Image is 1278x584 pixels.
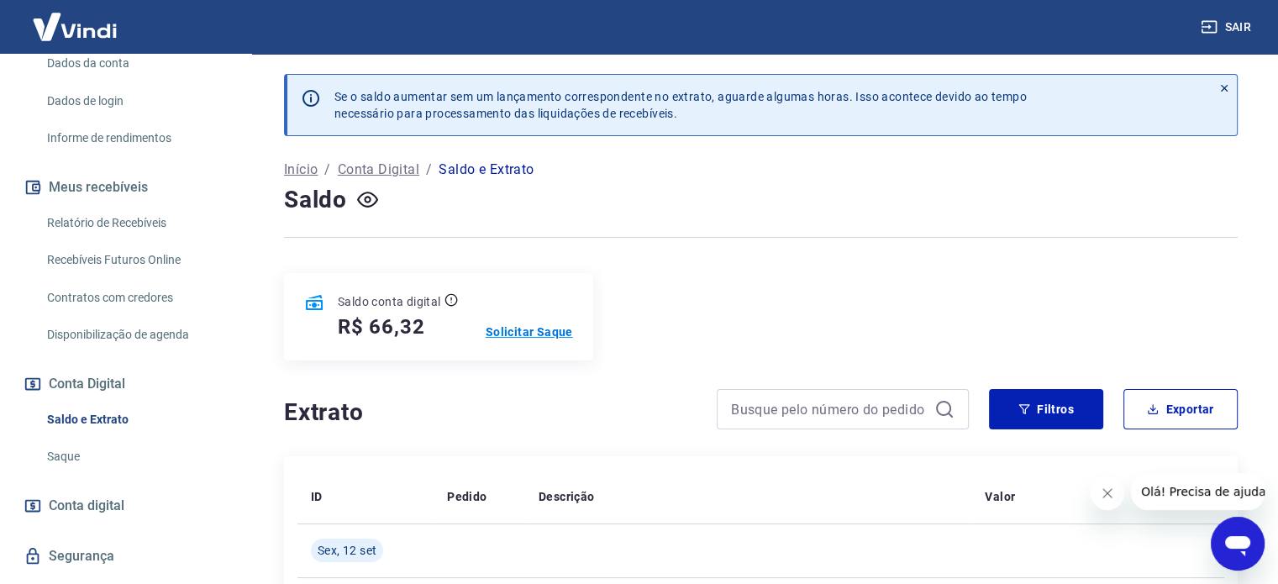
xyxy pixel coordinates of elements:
[486,324,573,340] a: Solicitar Saque
[318,542,376,559] span: Sex, 12 set
[20,538,231,575] a: Segurança
[1091,476,1124,510] iframe: Fechar mensagem
[40,84,231,118] a: Dados de login
[20,487,231,524] a: Conta digital
[989,389,1103,429] button: Filtros
[40,318,231,352] a: Disponibilização de agenda
[334,88,1027,122] p: Se o saldo aumentar sem um lançamento correspondente no extrato, aguarde algumas horas. Isso acon...
[284,396,697,429] h4: Extrato
[1131,473,1265,510] iframe: Mensagem da empresa
[49,494,124,518] span: Conta digital
[1197,12,1258,43] button: Sair
[284,183,347,217] h4: Saldo
[1123,389,1238,429] button: Exportar
[40,402,231,437] a: Saldo e Extrato
[539,488,595,505] p: Descrição
[40,46,231,81] a: Dados da conta
[284,160,318,180] a: Início
[311,488,323,505] p: ID
[20,366,231,402] button: Conta Digital
[338,293,441,310] p: Saldo conta digital
[20,169,231,206] button: Meus recebíveis
[447,488,486,505] p: Pedido
[426,160,432,180] p: /
[40,439,231,474] a: Saque
[338,160,419,180] a: Conta Digital
[40,243,231,277] a: Recebíveis Futuros Online
[40,281,231,315] a: Contratos com credores
[10,12,141,25] span: Olá! Precisa de ajuda?
[338,313,424,340] h5: R$ 66,32
[1211,517,1265,571] iframe: Botão para abrir a janela de mensagens
[324,160,330,180] p: /
[439,160,534,180] p: Saldo e Extrato
[40,206,231,240] a: Relatório de Recebíveis
[40,121,231,155] a: Informe de rendimentos
[731,397,928,422] input: Busque pelo número do pedido
[985,488,1015,505] p: Valor
[20,1,129,52] img: Vindi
